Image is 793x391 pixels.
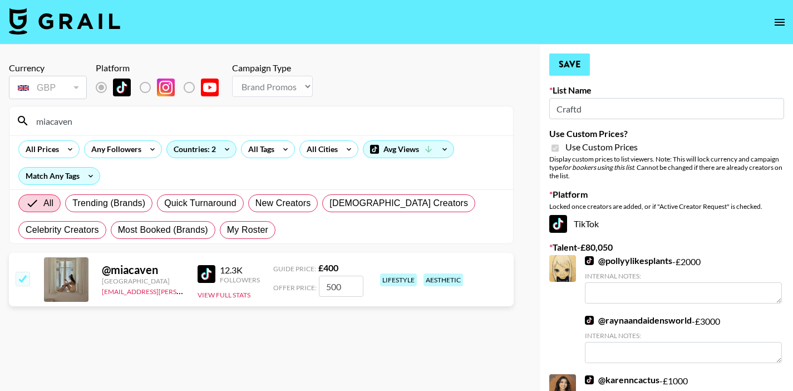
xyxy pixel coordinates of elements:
img: YouTube [201,79,219,96]
div: 12.3K [220,265,260,276]
img: TikTok [113,79,131,96]
div: Internal Notes: [585,331,782,340]
div: Match Any Tags [19,168,100,184]
div: GBP [11,78,85,97]
div: All Cities [300,141,340,158]
em: for bookers using this list [562,163,634,172]
div: Locked once creators are added, or if "Active Creator Request" is checked. [549,202,784,211]
span: All [43,197,53,210]
img: Instagram [157,79,175,96]
div: - £ 3000 [585,315,782,363]
span: Guide Price: [273,265,316,273]
img: TikTok [585,375,594,384]
input: 400 [319,276,363,297]
button: open drawer [769,11,791,33]
a: @pollyylikesplants [585,255,672,266]
img: TikTok [549,215,567,233]
div: All Tags [242,141,277,158]
div: List locked to TikTok. [96,76,228,99]
div: aesthetic [423,273,463,286]
div: All Prices [19,141,61,158]
span: [DEMOGRAPHIC_DATA] Creators [329,197,468,210]
div: TikTok [549,215,784,233]
div: Countries: 2 [167,141,236,158]
span: New Creators [255,197,311,210]
div: Display custom prices to list viewers. Note: This will lock currency and campaign type . Cannot b... [549,155,784,180]
div: Platform [96,62,228,74]
span: Most Booked (Brands) [118,223,208,237]
div: @ miacaven [102,263,184,277]
div: Any Followers [85,141,144,158]
button: View Full Stats [198,291,250,299]
div: Campaign Type [232,62,313,74]
img: TikTok [585,256,594,265]
button: Save [549,53,590,76]
strong: £ 400 [318,262,338,273]
a: @raynaandaidensworld [585,315,692,326]
div: Currency [9,62,87,74]
span: Trending (Brands) [72,197,145,210]
a: [EMAIL_ADDRESS][PERSON_NAME][DOMAIN_NAME] [102,285,267,296]
div: lifestyle [380,273,417,286]
div: Avg Views [363,141,454,158]
img: Grail Talent [9,8,120,35]
label: Talent - £ 80,050 [549,242,784,253]
div: Followers [220,276,260,284]
img: TikTok [585,316,594,325]
div: Currency is locked to GBP [9,74,87,101]
label: Use Custom Prices? [549,128,784,139]
div: - £ 2000 [585,255,782,304]
div: [GEOGRAPHIC_DATA] [102,277,184,285]
label: Platform [549,189,784,200]
div: Internal Notes: [585,272,782,280]
span: My Roster [227,223,268,237]
input: Search by User Name [29,112,506,130]
span: Offer Price: [273,284,317,292]
img: TikTok [198,265,215,283]
span: Quick Turnaround [164,197,237,210]
span: Celebrity Creators [26,223,99,237]
a: @karenncactus [585,374,659,385]
label: List Name [549,85,784,96]
span: Use Custom Prices [565,141,638,153]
